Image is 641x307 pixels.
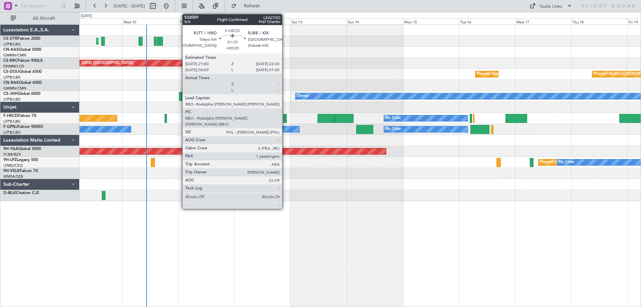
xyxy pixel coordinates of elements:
a: WMSA/SZB [3,174,23,179]
span: 9H-VSLK [3,169,20,173]
span: 9H-LPZ [3,158,17,162]
div: Planned Maint Mugla ([GEOGRAPHIC_DATA]) [98,36,176,46]
div: Quick Links [540,3,562,10]
button: Quick Links [526,1,576,11]
div: Mon 15 [403,18,459,24]
div: No Crew [386,124,401,134]
button: All Aircraft [7,13,72,24]
div: Thu 11 [178,18,234,24]
a: D-IBLKCitation CJ2 [3,191,39,195]
div: Sat 13 [290,18,347,24]
div: Wed 10 [122,18,178,24]
span: Refresh [238,4,266,8]
div: No Crew [217,124,233,134]
input: Trip Number [20,1,59,11]
a: GMMN/CMN [3,53,26,58]
a: 9H-VSLKFalcon 7X [3,169,38,173]
a: LFPB/LBG [3,42,21,47]
div: Planned [GEOGRAPHIC_DATA] ([GEOGRAPHIC_DATA]) [540,157,635,167]
div: [DATE] [81,13,92,19]
a: 9H-YAAGlobal 5000 [3,147,41,151]
a: 9H-LPZLegacy 500 [3,158,38,162]
span: D-IBLK [3,191,16,195]
div: Wed 17 [515,18,571,24]
a: LFPB/LBG [3,130,21,135]
a: FCBB/BZV [3,152,21,157]
a: CS-RRCFalcon 900LX [3,59,43,63]
span: CS-JHH [3,92,18,96]
div: Planned Maint [GEOGRAPHIC_DATA] ([GEOGRAPHIC_DATA]) [477,69,582,79]
a: CN-KASGlobal 5000 [3,48,41,52]
div: Sun 14 [347,18,403,24]
div: Tue 16 [459,18,515,24]
a: GMMN/CMN [3,86,26,91]
span: All Aircraft [17,16,70,21]
div: Owner [297,91,308,101]
a: DNMM/LOS [3,64,24,69]
a: LFPB/LBG [3,97,21,102]
a: LFPB/LBG [3,75,21,80]
div: Fri 12 [234,18,290,24]
div: No Crew [559,157,574,167]
span: CN-KAS [3,48,19,52]
a: CS-DOUGlobal 6500 [3,70,42,74]
a: CS-DTRFalcon 2000 [3,37,40,41]
div: Tue 9 [66,18,122,24]
span: [DATE] - [DATE] [114,3,145,9]
a: F-GPNJFalcon 900EX [3,125,43,129]
a: F-HECDFalcon 7X [3,114,36,118]
div: Planned Maint [GEOGRAPHIC_DATA] ([GEOGRAPHIC_DATA]) [28,58,133,68]
a: LFMD/CEQ [3,163,23,168]
button: Refresh [228,1,268,11]
a: LFPB/LBG [3,119,21,124]
span: CS-RRC [3,59,18,63]
div: Thu 18 [571,18,627,24]
div: No Crew [386,113,401,123]
span: CS-DOU [3,70,19,74]
a: CS-JHHGlobal 6000 [3,92,40,96]
span: CN-RAK [3,81,19,85]
span: CS-DTR [3,37,18,41]
span: F-HECD [3,114,18,118]
span: 9H-YAA [3,147,18,151]
span: F-GPNJ [3,125,18,129]
a: CN-RAKGlobal 6000 [3,81,42,85]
